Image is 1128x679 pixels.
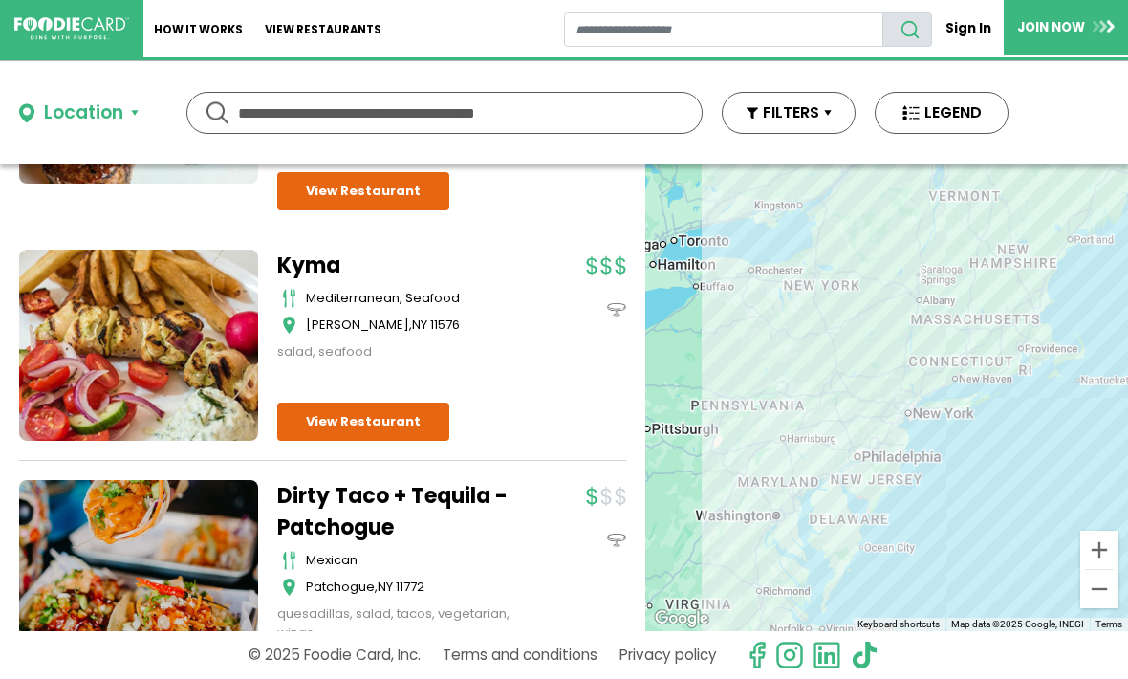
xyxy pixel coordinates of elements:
div: mediterranean, seafood [306,289,516,308]
a: View Restaurant [277,403,449,441]
button: search [882,12,932,47]
span: NY [378,578,393,596]
button: Location [19,99,139,127]
span: 11576 [430,316,460,334]
a: Privacy policy [619,638,717,671]
a: View Restaurant [277,172,449,210]
img: dinein_icon.svg [607,531,626,550]
button: Zoom in [1080,531,1118,569]
img: linkedin.svg [813,641,841,669]
input: restaurant search [564,12,884,47]
a: Kyma [277,250,516,281]
span: Map data ©2025 Google, INEGI [951,619,1084,629]
div: quesadillas, salad, tacos, vegetarian, wings [277,604,516,642]
button: FILTERS [722,92,856,134]
p: © 2025 Foodie Card, Inc. [249,638,421,671]
a: Open this area in Google Maps (opens a new window) [650,606,713,631]
a: Dirty Taco + Tequila - Patchogue [277,480,516,543]
img: cutlery_icon.svg [282,551,296,570]
img: map_icon.svg [282,316,296,335]
img: FoodieCard; Eat, Drink, Save, Donate [14,17,129,40]
a: Sign In [932,11,1004,45]
img: cutlery_icon.svg [282,289,296,308]
svg: check us out on facebook [743,641,771,669]
div: salad, seafood [277,342,516,361]
span: 11772 [396,578,424,596]
a: Terms and conditions [443,638,597,671]
div: , [306,578,516,597]
div: , [306,316,516,335]
img: tiktok.svg [850,641,879,669]
button: Keyboard shortcuts [857,618,940,631]
img: Google [650,606,713,631]
img: map_icon.svg [282,578,296,597]
button: LEGEND [875,92,1009,134]
span: Patchogue [306,578,375,596]
a: Terms [1095,619,1122,629]
div: mexican [306,551,516,570]
span: [PERSON_NAME] [306,316,409,334]
img: dinein_icon.svg [607,300,626,319]
span: NY [412,316,427,334]
button: Zoom out [1080,570,1118,608]
div: Location [44,99,123,127]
